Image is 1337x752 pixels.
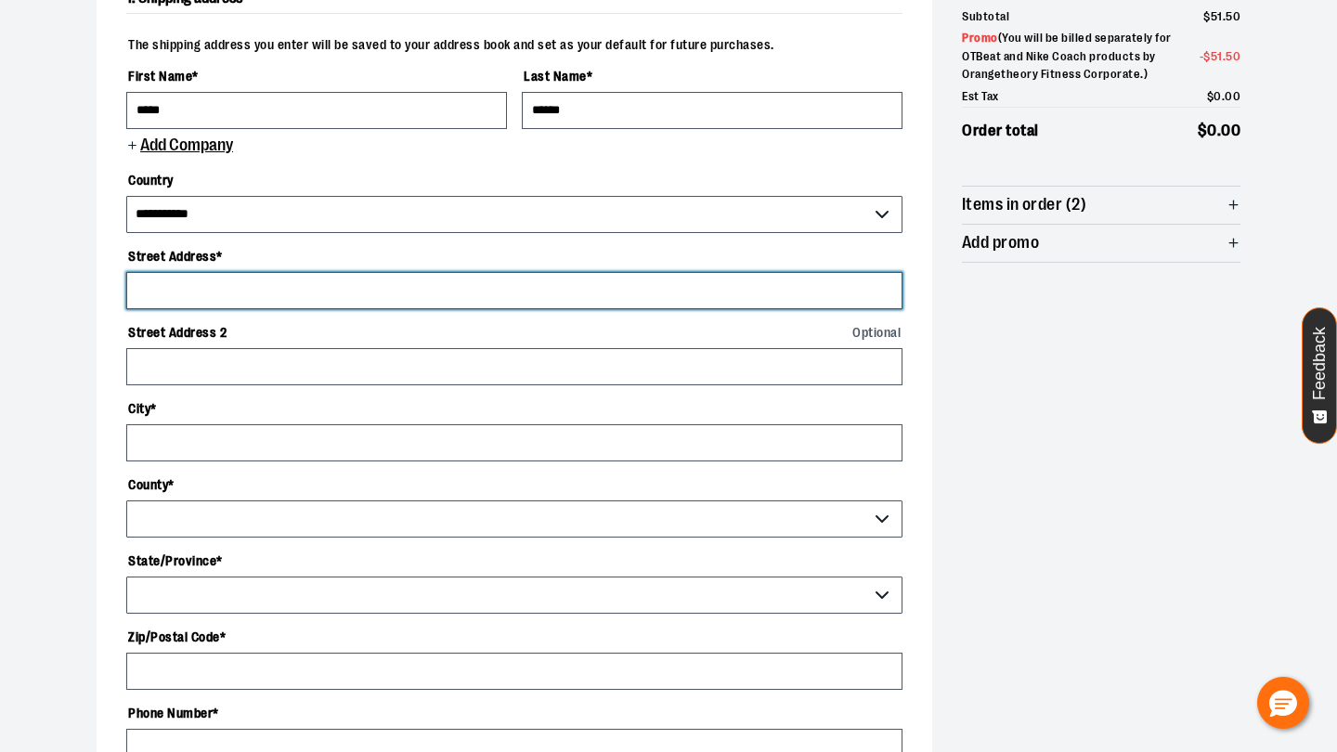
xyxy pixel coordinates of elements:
[1226,9,1240,23] span: 50
[522,60,902,92] label: Last Name *
[1223,49,1227,63] span: .
[1217,122,1222,139] span: .
[126,29,902,53] p: The shipping address you enter will be saved to your address book and set as your default for fut...
[126,545,902,577] label: State/Province *
[1200,47,1241,66] span: -
[1223,9,1227,23] span: .
[962,31,1172,81] span: ( You will be billed separately for OTBeat and Nike Coach products by Orangetheory Fitness Corpor...
[126,469,902,500] label: County *
[1222,89,1226,103] span: .
[1203,49,1211,63] span: $
[1302,307,1337,444] button: Feedback - Show survey
[962,225,1240,262] button: Add promo
[1207,89,1214,103] span: $
[126,621,902,653] label: Zip/Postal Code *
[126,317,902,348] label: Street Address 2
[852,326,901,339] span: Optional
[126,240,902,272] label: Street Address *
[1257,677,1309,729] button: Hello, have a question? Let’s chat.
[1211,49,1223,63] span: 51
[962,234,1039,252] span: Add promo
[1311,327,1329,400] span: Feedback
[126,697,902,729] label: Phone Number *
[1203,9,1211,23] span: $
[962,7,1009,26] span: Subtotal
[1226,49,1240,63] span: 50
[126,164,902,196] label: Country
[1221,122,1240,139] span: 00
[962,119,1039,143] span: Order total
[962,187,1240,224] button: Items in order (2)
[126,60,507,92] label: First Name *
[1225,89,1240,103] span: 00
[962,31,998,45] span: Promo
[126,136,233,157] button: Add Company
[1211,9,1223,23] span: 51
[962,196,1086,214] span: Items in order (2)
[138,136,233,154] span: Add Company
[1214,89,1222,103] span: 0
[962,87,999,106] span: Est Tax
[1207,122,1217,139] span: 0
[126,393,902,424] label: City *
[1198,122,1208,139] span: $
